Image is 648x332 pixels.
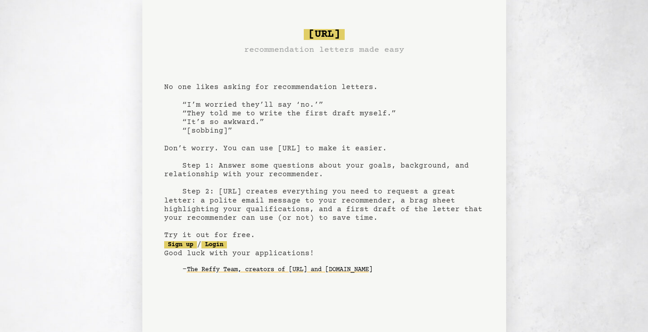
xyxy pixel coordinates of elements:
[304,29,345,40] span: [URL]
[164,241,197,248] a: Sign up
[187,263,372,277] a: The Reffy Team, creators of [URL] and [DOMAIN_NAME]
[244,44,404,56] h3: recommendation letters made easy
[182,265,484,274] div: -
[164,25,484,292] pre: No one likes asking for recommendation letters. “I’m worried they’ll say ‘no.’” “They told me to ...
[201,241,227,248] a: Login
